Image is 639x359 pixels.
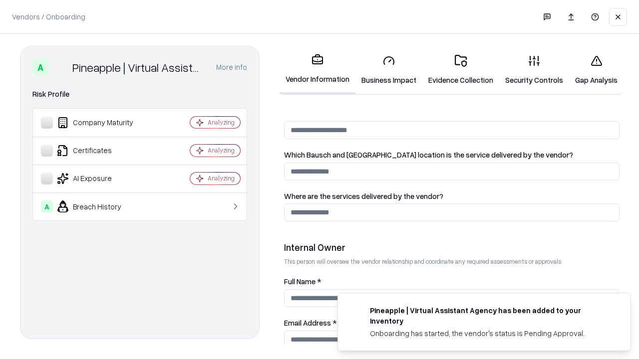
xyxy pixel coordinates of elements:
[284,151,620,159] label: Which Bausch and [GEOGRAPHIC_DATA] location is the service delivered by the vendor?
[216,58,247,76] button: More info
[41,200,53,212] div: A
[208,146,235,155] div: Analyzing
[72,59,204,75] div: Pineapple | Virtual Assistant Agency
[41,145,160,157] div: Certificates
[569,47,624,93] a: Gap Analysis
[284,241,620,253] div: Internal Owner
[284,192,620,200] label: Where are the services delivered by the vendor?
[280,46,355,94] a: Vendor Information
[208,174,235,182] div: Analyzing
[12,11,85,22] p: Vendors / Onboarding
[355,47,422,93] a: Business Impact
[284,278,620,285] label: Full Name *
[284,257,620,266] p: This person will oversee the vendor relationship and coordinate any required assessments or appro...
[41,117,160,129] div: Company Maturity
[208,118,235,127] div: Analyzing
[422,47,499,93] a: Evidence Collection
[41,173,160,184] div: AI Exposure
[370,328,607,339] div: Onboarding has started, the vendor's status is Pending Approval.
[32,59,48,75] div: A
[350,305,362,317] img: trypineapple.com
[32,88,247,100] div: Risk Profile
[41,200,160,212] div: Breach History
[370,305,607,326] div: Pineapple | Virtual Assistant Agency has been added to your inventory
[284,319,620,327] label: Email Address *
[499,47,569,93] a: Security Controls
[52,59,68,75] img: Pineapple | Virtual Assistant Agency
